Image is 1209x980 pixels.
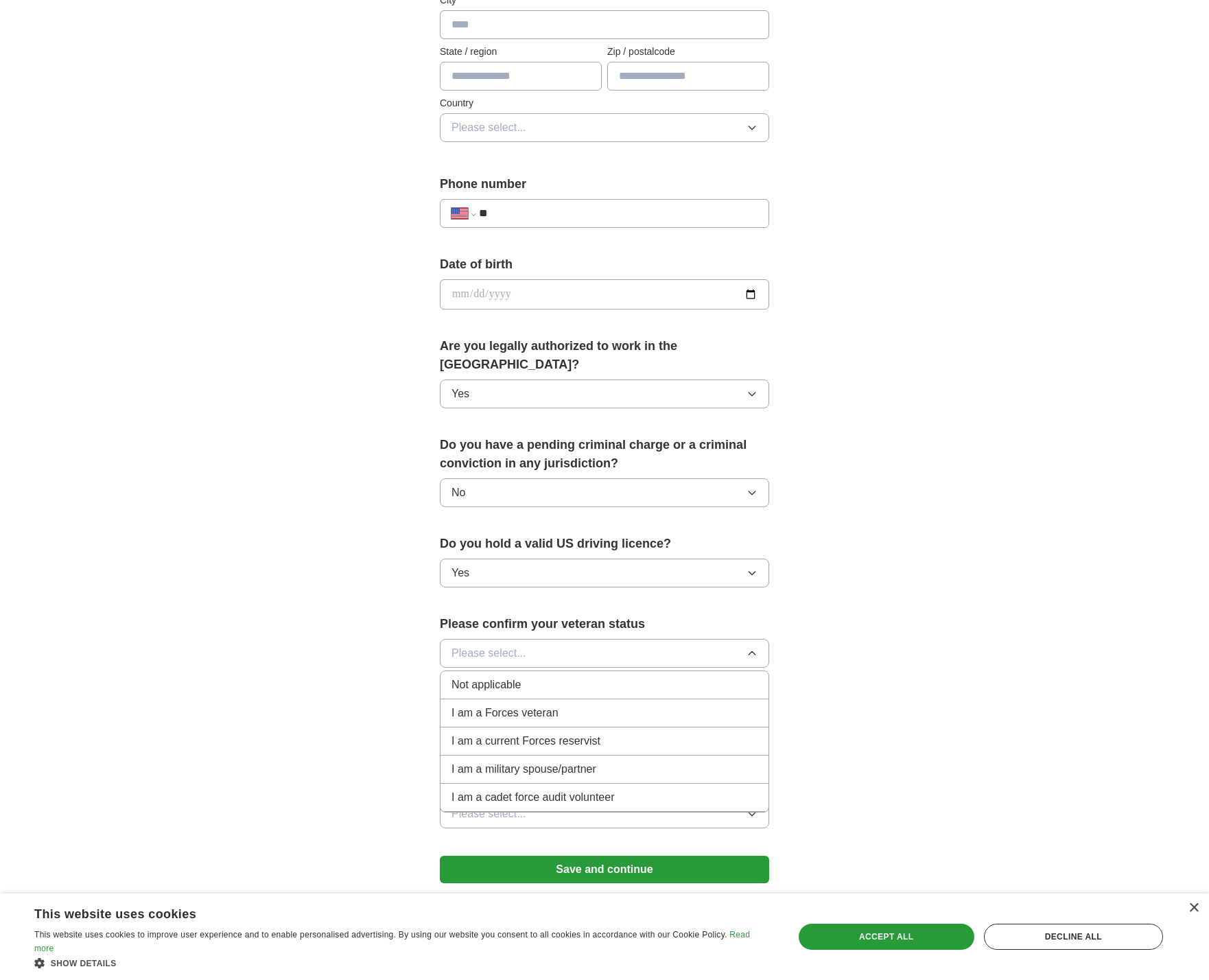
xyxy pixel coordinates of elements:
[34,930,727,940] span: This website uses cookies to improve user experience and to enable personalised advertising. By u...
[440,337,769,374] label: Are you legally authorized to work in the [GEOGRAPHIC_DATA]?
[440,615,769,633] label: Please confirm your veteran status
[451,386,469,402] span: Yes
[440,478,769,507] button: No
[451,705,559,721] span: I am a Forces veteran
[440,436,769,473] label: Do you have a pending criminal charge or a criminal conviction in any jurisdiction?
[440,175,769,194] label: Phone number
[451,733,600,749] span: I am a current Forces reservist
[451,485,465,501] span: No
[451,565,469,581] span: Yes
[984,924,1163,950] div: Decline all
[607,45,769,59] label: Zip / postalcode
[451,677,521,693] span: Not applicable
[440,856,769,883] button: Save and continue
[34,956,771,970] div: Show details
[1188,903,1199,913] div: Close
[440,639,769,668] button: Please select...
[451,806,526,822] span: Please select...
[440,113,769,142] button: Please select...
[51,959,117,968] span: Show details
[440,96,769,110] label: Country
[440,255,769,274] label: Date of birth
[451,645,526,662] span: Please select...
[440,45,602,59] label: State / region
[440,535,769,553] label: Do you hold a valid US driving licence?
[440,559,769,587] button: Yes
[440,380,769,408] button: Yes
[799,924,974,950] div: Accept all
[440,800,769,828] button: Please select...
[451,119,526,136] span: Please select...
[451,789,614,806] span: I am a cadet force audit volunteer
[34,902,737,922] div: This website uses cookies
[451,761,596,778] span: I am a military spouse/partner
